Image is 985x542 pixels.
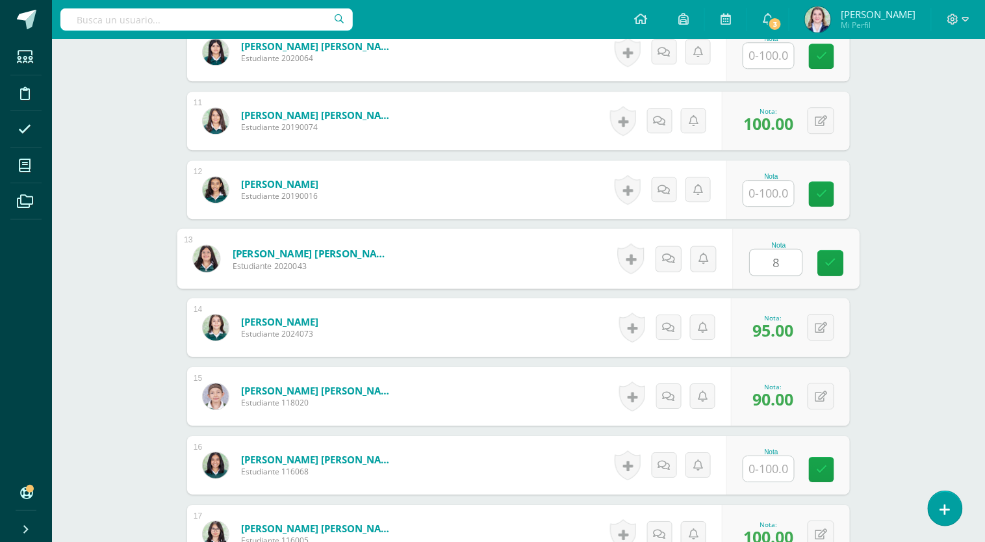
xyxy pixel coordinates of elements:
[768,17,782,31] span: 3
[193,245,220,272] img: 4b77932688ec592a7a01a6efedaf3f14.png
[743,181,794,206] input: 0-100.0
[743,112,793,135] span: 100.00
[233,260,393,272] span: Estudiante 2020043
[203,177,229,203] img: 3f0ce475792f9a9e6eee8cc4ed503323.png
[241,466,397,477] span: Estudiante 116068
[743,43,794,68] input: 0-100.0
[743,107,793,116] div: Nota:
[233,246,393,260] a: [PERSON_NAME] [PERSON_NAME]
[241,397,397,408] span: Estudiante 118020
[241,384,397,397] a: [PERSON_NAME] [PERSON_NAME]
[752,388,793,410] span: 90.00
[841,19,915,31] span: Mi Perfil
[752,313,793,322] div: Nota:
[750,250,802,276] input: 0-100.0
[241,315,318,328] a: [PERSON_NAME]
[841,8,915,21] span: [PERSON_NAME]
[743,456,794,482] input: 0-100.0
[752,319,793,341] span: 95.00
[203,39,229,65] img: 8db7170a50162a1c6e809395e57b92fb.png
[241,177,318,190] a: [PERSON_NAME]
[203,452,229,478] img: e6feace3095b3df0c847b8cced937cbd.png
[241,109,397,122] a: [PERSON_NAME] [PERSON_NAME]
[241,190,318,201] span: Estudiante 20190016
[203,108,229,134] img: 488a420d0d1d2659f932af3dd8ec560d.png
[241,453,397,466] a: [PERSON_NAME] [PERSON_NAME]
[203,383,229,409] img: 1264730fb0e608687ae5125317ab187c.png
[241,522,397,535] a: [PERSON_NAME] [PERSON_NAME]
[743,448,800,456] div: Nota
[750,241,809,248] div: Nota
[241,53,397,64] span: Estudiante 2020064
[241,40,397,53] a: [PERSON_NAME] [PERSON_NAME]
[241,122,397,133] span: Estudiante 20190074
[752,382,793,391] div: Nota:
[743,173,800,180] div: Nota
[805,6,831,32] img: 08088c3899e504a44bc1e116c0e85173.png
[743,520,793,529] div: Nota:
[203,315,229,341] img: 7e0dc64fe499dd91c09771069845b0f1.png
[60,8,353,31] input: Busca un usuario...
[241,328,318,339] span: Estudiante 2024073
